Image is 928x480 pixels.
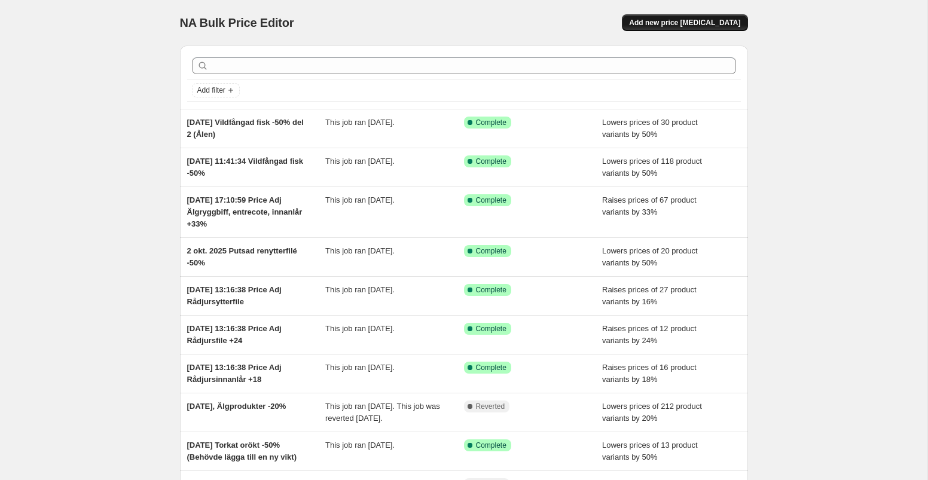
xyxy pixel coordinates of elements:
[325,118,395,127] span: This job ran [DATE].
[476,441,506,450] span: Complete
[325,195,395,204] span: This job ran [DATE].
[602,441,698,461] span: Lowers prices of 13 product variants by 50%
[187,324,282,345] span: [DATE] 13:16:38 Price Adj Rådjursfile +24
[187,246,297,267] span: 2 okt. 2025 Putsad renytterfilé -50%
[325,324,395,333] span: This job ran [DATE].
[187,285,282,306] span: [DATE] 13:16:38 Price Adj Rådjursytterfile
[325,441,395,450] span: This job ran [DATE].
[180,16,294,29] span: NA Bulk Price Editor
[325,402,440,423] span: This job ran [DATE]. This job was reverted [DATE].
[602,195,697,216] span: Raises prices of 67 product variants by 33%
[325,157,395,166] span: This job ran [DATE].
[622,14,747,31] button: Add new price [MEDICAL_DATA]
[602,402,702,423] span: Lowers prices of 212 product variants by 20%
[325,246,395,255] span: This job ran [DATE].
[476,157,506,166] span: Complete
[476,363,506,372] span: Complete
[187,118,304,139] span: [DATE] Vildfångad fisk -50% del 2 (Ålen)
[476,118,506,127] span: Complete
[325,363,395,372] span: This job ran [DATE].
[197,85,225,95] span: Add filter
[602,285,697,306] span: Raises prices of 27 product variants by 16%
[476,402,505,411] span: Reverted
[602,324,697,345] span: Raises prices of 12 product variants by 24%
[602,246,698,267] span: Lowers prices of 20 product variants by 50%
[187,195,303,228] span: [DATE] 17:10:59 Price Adj Älgryggbiff, entrecote, innanlår +33%
[192,83,240,97] button: Add filter
[602,363,697,384] span: Raises prices of 16 product variants by 18%
[476,195,506,205] span: Complete
[187,402,286,411] span: [DATE], Älgprodukter -20%
[476,324,506,334] span: Complete
[602,118,698,139] span: Lowers prices of 30 product variants by 50%
[629,18,740,27] span: Add new price [MEDICAL_DATA]
[476,285,506,295] span: Complete
[325,285,395,294] span: This job ran [DATE].
[476,246,506,256] span: Complete
[187,441,297,461] span: [DATE] Torkat orökt -50% (Behövde lägga till en ny vikt)
[187,157,304,178] span: [DATE] 11:41:34 Vildfångad fisk -50%
[602,157,702,178] span: Lowers prices of 118 product variants by 50%
[187,363,282,384] span: [DATE] 13:16:38 Price Adj Rådjursinnanlår +18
